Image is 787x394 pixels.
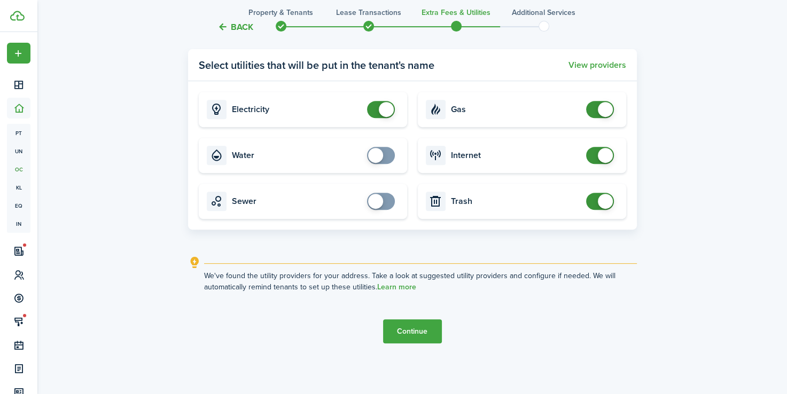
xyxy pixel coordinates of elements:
[336,7,401,18] h3: Lease Transactions
[422,7,490,18] h3: Extra fees & Utilities
[7,178,30,196] a: kl
[451,105,581,114] card-title: Gas
[451,196,581,206] card-title: Trash
[7,142,30,160] a: un
[7,215,30,233] a: in
[10,11,25,21] img: TenantCloud
[7,124,30,142] a: pt
[377,283,416,291] a: Learn more
[512,7,575,18] h3: Additional Services
[232,105,362,114] card-title: Electricity
[7,160,30,178] a: oc
[248,7,313,18] h3: Property & Tenants
[383,319,442,343] button: Continue
[451,151,581,160] card-title: Internet
[188,256,201,269] i: outline
[568,60,626,70] button: View providers
[232,196,362,206] card-title: Sewer
[204,270,637,293] explanation-description: We've found the utility providers for your address. Take a look at suggested utility providers an...
[217,21,253,33] button: Back
[232,151,362,160] card-title: Water
[199,57,434,73] panel-main-title: Select utilities that will be put in the tenant's name
[7,43,30,64] button: Open menu
[7,196,30,215] a: eq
